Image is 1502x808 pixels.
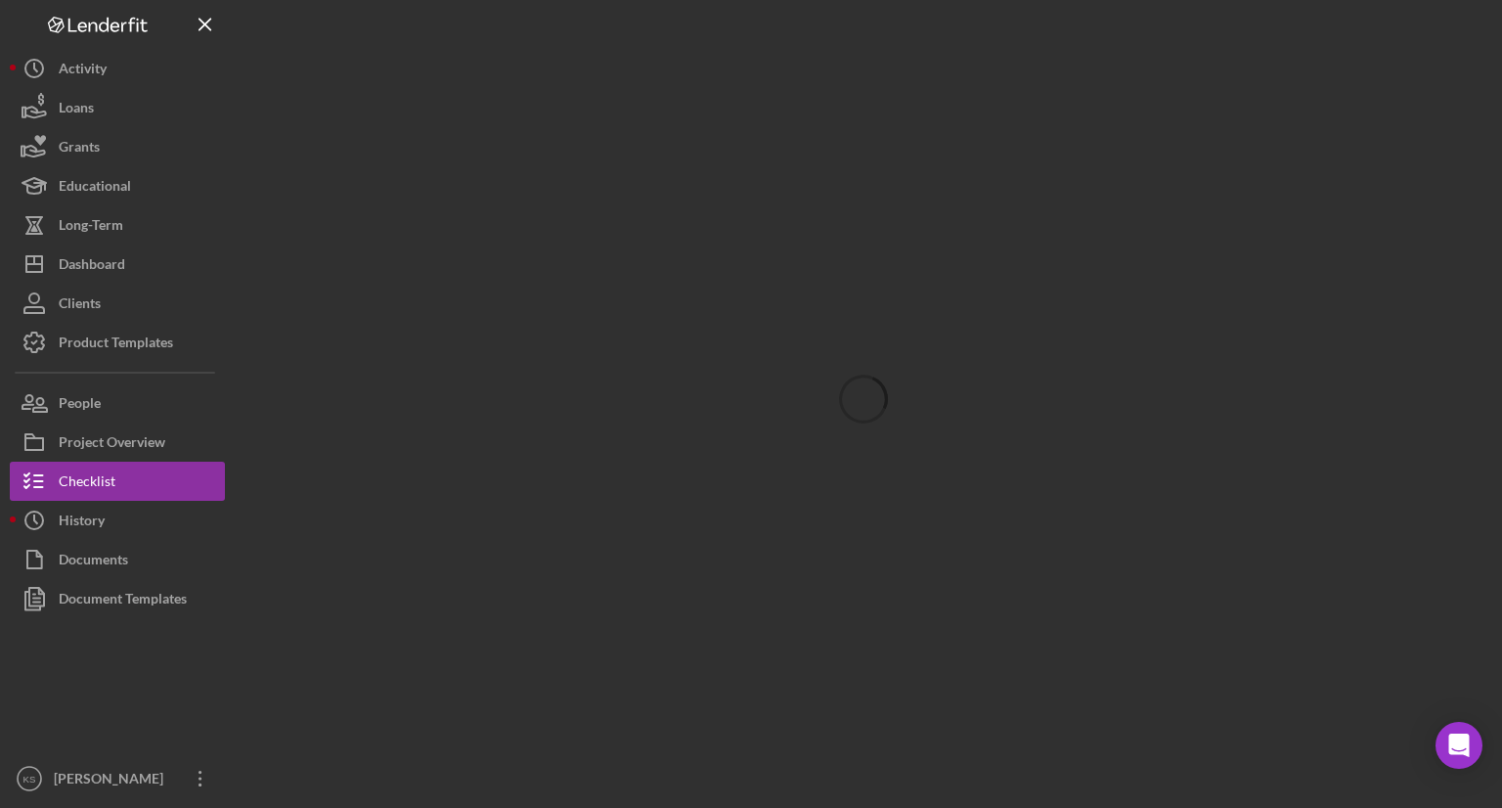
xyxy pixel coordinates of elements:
div: People [59,383,101,427]
button: Checklist [10,462,225,501]
button: Product Templates [10,323,225,362]
text: KS [23,774,36,785]
button: Clients [10,284,225,323]
button: History [10,501,225,540]
button: KS[PERSON_NAME] [10,759,225,798]
button: Activity [10,49,225,88]
button: Dashboard [10,245,225,284]
button: Document Templates [10,579,225,618]
div: Clients [59,284,101,328]
div: Documents [59,540,128,584]
div: Grants [59,127,100,171]
button: Loans [10,88,225,127]
div: Long-Term [59,205,123,249]
div: Checklist [59,462,115,506]
button: Grants [10,127,225,166]
button: Documents [10,540,225,579]
button: Long-Term [10,205,225,245]
div: Open Intercom Messenger [1436,722,1482,769]
button: Project Overview [10,423,225,462]
div: History [59,501,105,545]
button: People [10,383,225,423]
button: Educational [10,166,225,205]
div: Project Overview [59,423,165,467]
div: Loans [59,88,94,132]
div: Dashboard [59,245,125,289]
div: Document Templates [59,579,187,623]
div: Educational [59,166,131,210]
div: Activity [59,49,107,93]
div: Product Templates [59,323,173,367]
div: [PERSON_NAME] [49,759,176,803]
